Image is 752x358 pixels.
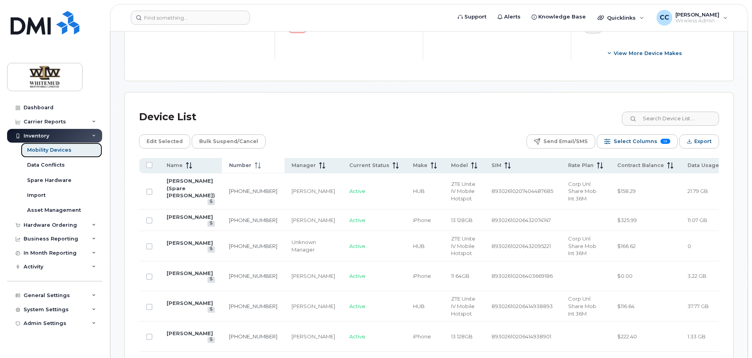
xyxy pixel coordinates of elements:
a: View Last Bill [207,221,215,227]
input: Find something... [131,11,250,25]
a: Support [452,9,492,25]
span: 89302610206414938893 [492,303,553,309]
button: Select Columns 12 [597,134,678,149]
a: [PERSON_NAME] [167,300,213,306]
div: Cory Cote [651,10,733,26]
span: Contract Balance [617,162,664,169]
input: Search Device List ... [622,112,719,126]
span: Model [451,162,468,169]
a: View Last Bill [207,199,215,205]
span: Current Status [349,162,389,169]
div: [PERSON_NAME] [292,272,335,280]
a: Knowledge Base [526,9,591,25]
a: [PHONE_NUMBER] [229,243,277,249]
span: 11 64GB [451,273,470,279]
span: Select Columns [614,136,657,147]
span: 3.22 GB [688,273,706,279]
span: Rate Plan [568,162,594,169]
span: 89302610207404487685 [492,188,553,194]
iframe: Messenger Launcher [718,324,746,352]
span: 1.33 GB [688,333,706,340]
a: [PERSON_NAME] [167,214,213,220]
div: Unknown Manager [292,239,335,253]
button: Export [679,134,719,149]
a: [PHONE_NUMBER] [229,217,277,223]
span: Active [349,333,365,340]
a: View Last Bill [207,337,215,343]
span: Quicklinks [607,15,636,21]
span: HUB [413,188,425,194]
span: Name [167,162,183,169]
button: View More Device Makes [584,46,706,60]
span: [PERSON_NAME] [675,11,719,18]
a: View Last Bill [207,307,215,313]
span: Active [349,217,365,223]
span: $0.00 [617,273,633,279]
span: Bulk Suspend/Cancel [199,136,258,147]
div: [PERSON_NAME] [292,217,335,224]
span: ZTE Unite IV Mobile Hotspot [451,235,475,256]
span: $325.99 [617,217,637,223]
a: [PHONE_NUMBER] [229,303,277,309]
span: 89302610206414938901 [492,333,551,340]
div: [PERSON_NAME] [292,187,335,195]
span: 11.07 GB [688,217,707,223]
span: Number [229,162,251,169]
span: Manager [292,162,316,169]
span: $158.29 [617,188,636,194]
span: Edit Selected [147,136,183,147]
a: [PHONE_NUMBER] [229,333,277,340]
a: [PERSON_NAME] (Spare [PERSON_NAME]) [167,178,215,198]
span: Send Email/SMS [543,136,588,147]
span: $116.64 [617,303,635,309]
span: Wireless Admin [675,18,719,24]
span: 89302610206432095221 [492,243,551,249]
span: $222.40 [617,333,637,340]
span: Alerts [504,13,521,21]
span: Corp Unl Share Mob Int 36M [568,181,596,202]
span: Active [349,273,365,279]
a: [PERSON_NAME] [167,330,213,336]
span: HUB [413,303,425,309]
span: Active [349,243,365,249]
a: [PERSON_NAME] [167,270,213,276]
span: Support [464,13,486,21]
span: Active [349,188,365,194]
span: Export [694,136,712,147]
div: Quicklinks [592,10,649,26]
a: View Last Bill [207,246,215,252]
button: Bulk Suspend/Cancel [192,134,266,149]
span: iPhone [413,217,431,223]
span: CC [660,13,669,22]
button: Send Email/SMS [526,134,595,149]
span: Corp Unl Share Mob Int 36M [568,235,596,256]
span: ZTE Unite IV Mobile Hotspot [451,181,475,202]
span: Data Usage (avg) [688,162,734,169]
div: Device List [139,107,196,127]
span: Knowledge Base [538,13,586,21]
span: 13 128GB [451,333,473,340]
span: SIM [492,162,501,169]
span: 12 [660,139,670,144]
span: 13 128GB [451,217,473,223]
a: [PERSON_NAME] [167,240,213,246]
span: Make [413,162,427,169]
a: View Last Bill [207,277,215,283]
button: Edit Selected [139,134,190,149]
span: View More Device Makes [614,50,682,57]
div: [PERSON_NAME] [292,303,335,310]
span: 21.79 GB [688,188,708,194]
span: iPhone [413,273,431,279]
span: 89302610206432074747 [492,217,551,223]
span: HUB [413,243,425,249]
span: 37.77 GB [688,303,709,309]
span: 89302610206403669186 [492,273,553,279]
span: 0 [688,243,691,249]
a: [PHONE_NUMBER] [229,273,277,279]
span: $166.62 [617,243,636,249]
span: Active [349,303,365,309]
a: [PHONE_NUMBER] [229,188,277,194]
span: ZTE Unite IV Mobile Hotspot [451,296,475,316]
a: Alerts [492,9,526,25]
span: Corp Unl Share Mob Int 36M [568,296,596,316]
